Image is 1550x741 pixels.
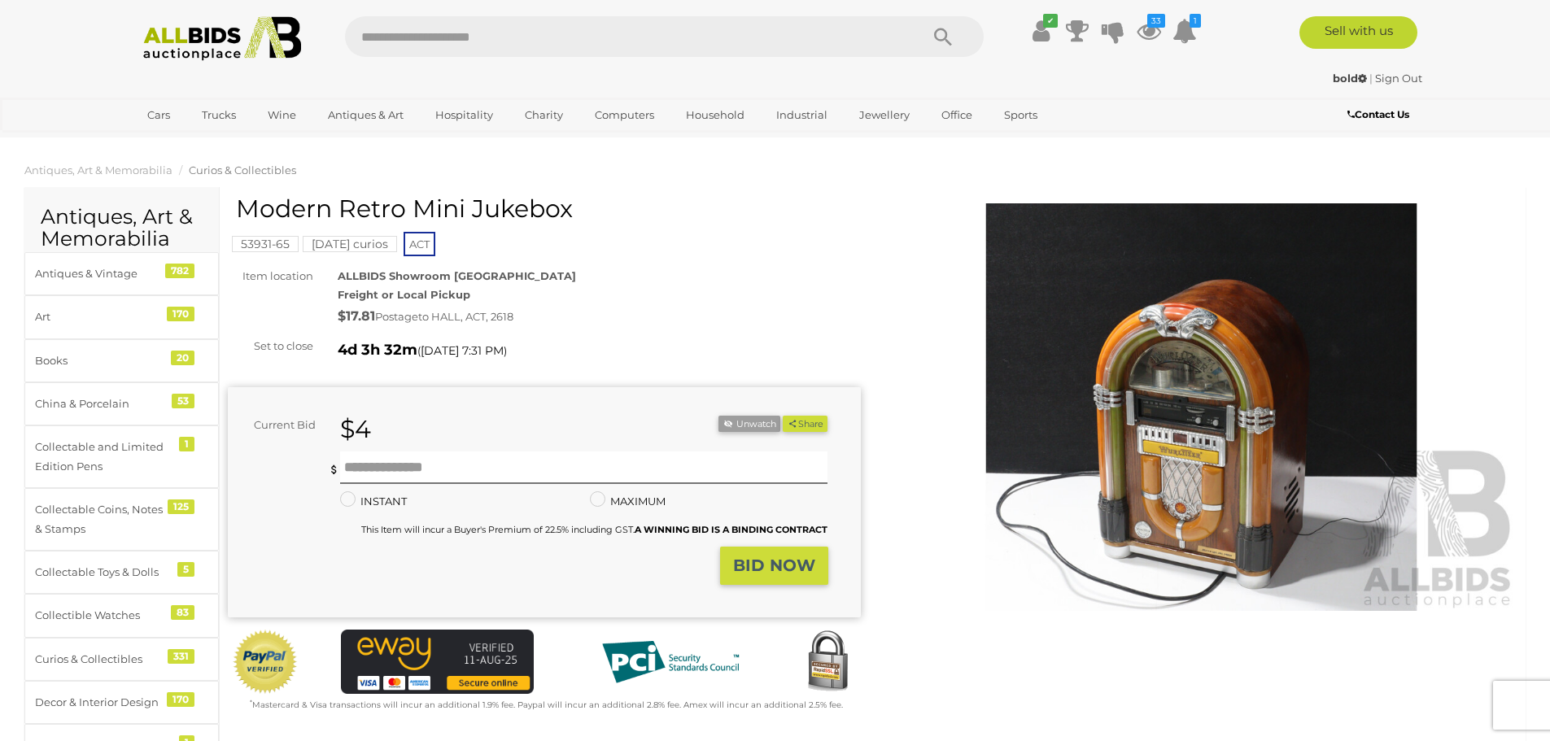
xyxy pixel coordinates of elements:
a: Curios & Collectibles [189,163,296,177]
a: Decor & Interior Design 170 [24,681,219,724]
div: 53 [172,394,194,408]
div: Books [35,351,169,370]
a: Household [675,102,755,129]
div: Decor & Interior Design [35,693,169,712]
div: China & Porcelain [35,394,169,413]
div: 125 [168,499,194,514]
h1: Modern Retro Mini Jukebox [236,195,857,222]
strong: BID NOW [733,556,815,575]
div: Curios & Collectibles [35,650,169,669]
div: Collectible Watches [35,606,169,625]
mark: 53931-65 [232,236,299,252]
img: Official PayPal Seal [232,630,299,695]
a: Antiques & Vintage 782 [24,252,219,295]
button: Share [783,416,827,433]
div: 170 [167,307,194,321]
div: Current Bid [228,416,328,434]
img: Modern Retro Mini Jukebox [885,203,1518,611]
a: 1 [1172,16,1197,46]
span: ( ) [417,344,507,357]
a: Collectable Coins, Notes & Stamps 125 [24,488,219,551]
button: Search [902,16,984,57]
strong: $4 [340,414,371,444]
div: 1 [179,437,194,451]
li: Unwatch this item [718,416,780,433]
b: A WINNING BID IS A BINDING CONTRACT [635,524,827,535]
a: Sign Out [1375,72,1422,85]
span: | [1369,72,1373,85]
a: Contact Us [1347,106,1413,124]
div: Art [35,307,169,326]
div: Collectable and Limited Edition Pens [35,438,169,476]
a: Curios & Collectibles 331 [24,638,219,681]
img: PCI DSS compliant [589,630,752,695]
strong: bold [1333,72,1367,85]
a: 33 [1137,16,1161,46]
img: Secured by Rapid SSL [795,630,860,695]
small: Mastercard & Visa transactions will incur an additional 1.9% fee. Paypal will incur an additional... [250,700,843,710]
strong: 4d 3h 32m [338,341,417,359]
i: ✔ [1043,14,1058,28]
small: This Item will incur a Buyer's Premium of 22.5% including GST. [361,524,827,535]
span: ACT [404,232,435,256]
div: Set to close [216,337,325,355]
a: Art 170 [24,295,219,338]
div: Collectable Toys & Dolls [35,563,169,582]
a: 53931-65 [232,238,299,251]
label: MAXIMUM [590,492,666,511]
i: 33 [1147,14,1165,28]
a: Charity [514,102,574,129]
a: Office [931,102,983,129]
a: bold [1333,72,1369,85]
a: Computers [584,102,665,129]
img: Allbids.com.au [134,16,311,61]
a: [GEOGRAPHIC_DATA] [137,129,273,155]
div: 331 [168,649,194,664]
div: 170 [167,692,194,707]
h2: Antiques, Art & Memorabilia [41,206,203,251]
a: Hospitality [425,102,504,129]
mark: [DATE] curios [303,236,397,252]
div: 20 [171,351,194,365]
div: Antiques & Vintage [35,264,169,283]
span: to HALL, ACT, 2618 [418,310,513,323]
a: Jewellery [849,102,920,129]
a: Sports [993,102,1048,129]
a: China & Porcelain 53 [24,382,219,425]
a: Sell with us [1299,16,1417,49]
strong: ALLBIDS Showroom [GEOGRAPHIC_DATA] [338,269,576,282]
i: 1 [1190,14,1201,28]
a: [DATE] curios [303,238,397,251]
span: [DATE] 7:31 PM [421,343,504,358]
div: Item location [216,267,325,286]
a: Collectable and Limited Edition Pens 1 [24,425,219,488]
a: Collectable Toys & Dolls 5 [24,551,219,594]
div: 782 [165,264,194,278]
div: 83 [171,605,194,620]
a: Antiques, Art & Memorabilia [24,163,172,177]
a: Collectible Watches 83 [24,594,219,637]
div: Collectable Coins, Notes & Stamps [35,500,169,538]
a: Antiques & Art [317,102,414,129]
strong: Freight or Local Pickup [338,288,470,301]
strong: $17.81 [338,308,375,324]
b: Contact Us [1347,108,1409,120]
a: Cars [137,102,181,129]
a: Wine [257,102,307,129]
a: Industrial [766,102,838,129]
a: ✔ [1029,16,1054,46]
label: INSTANT [340,492,407,511]
button: Unwatch [718,416,780,433]
button: BID NOW [720,547,828,585]
a: Books 20 [24,339,219,382]
img: eWAY Payment Gateway [341,630,534,694]
a: Trucks [191,102,247,129]
div: 5 [177,562,194,577]
div: Postage [338,305,861,329]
